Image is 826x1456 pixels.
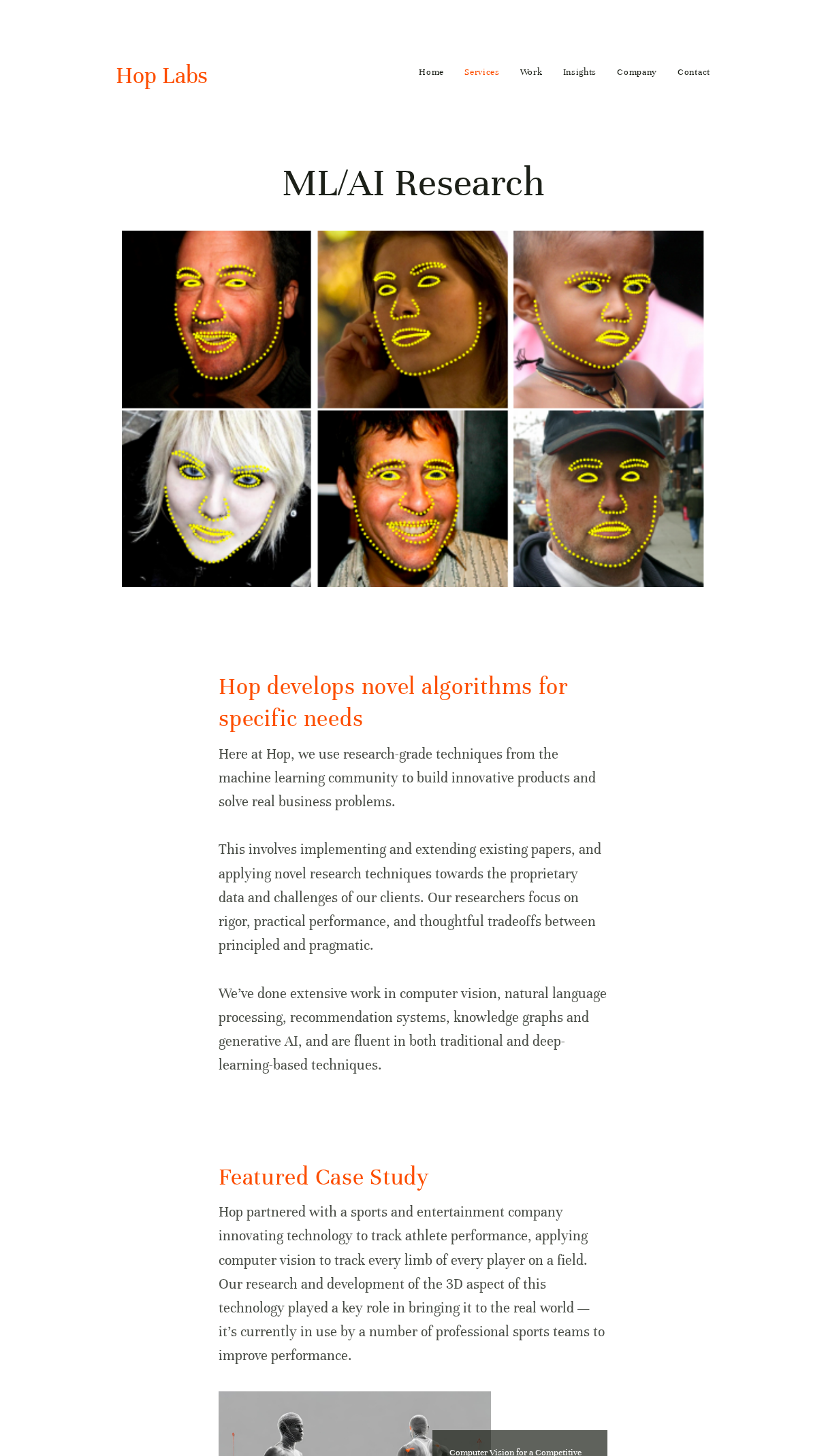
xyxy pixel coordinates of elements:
p: Here at Hop, we use research-grade techniques from the machine learning community to build innova... [219,742,607,814]
a: Contact [678,61,710,83]
a: Services [464,61,500,83]
a: Insights [563,61,597,83]
h2: Hop develops novel algorithms for specific needs [219,671,607,735]
p: We’ve done extensive work in computer vision, natural language processing, recommendation systems... [219,982,607,1078]
a: Work [520,61,543,83]
p: Hop partnered with a sports and entertainment company innovating technology to track athlete perf... [219,1200,607,1368]
a: Company [617,61,657,83]
a: Hop Labs [116,61,208,90]
p: This involves implementing and extending existing papers, and applying novel research techniques ... [219,838,607,957]
a: Home [419,61,444,83]
h1: ML/AI Research [116,159,710,208]
h2: Featured Case Study [219,1161,607,1193]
